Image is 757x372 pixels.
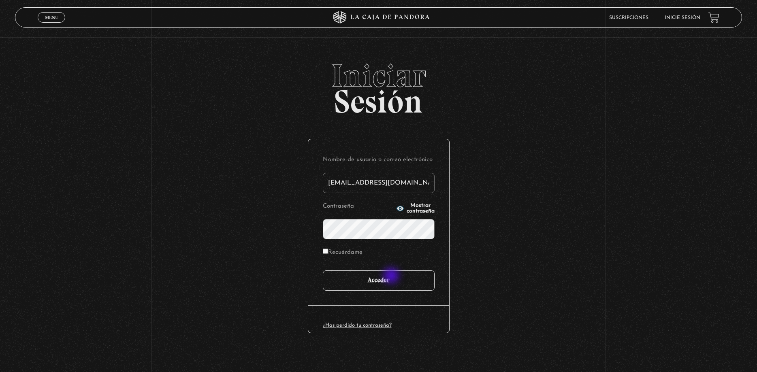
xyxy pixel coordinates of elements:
button: Mostrar contraseña [396,203,435,214]
span: Cerrar [42,22,61,28]
a: View your shopping cart [708,12,719,23]
h2: Sesión [15,60,742,111]
a: Suscripciones [609,15,648,20]
label: Recuérdame [323,247,363,259]
a: ¿Has perdido tu contraseña? [323,323,392,328]
input: Recuérdame [323,249,328,254]
a: Inicie sesión [665,15,700,20]
label: Contraseña [323,200,394,213]
span: Iniciar [15,60,742,92]
span: Mostrar contraseña [407,203,435,214]
label: Nombre de usuario o correo electrónico [323,154,435,166]
input: Acceder [323,270,435,291]
span: Menu [45,15,58,20]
